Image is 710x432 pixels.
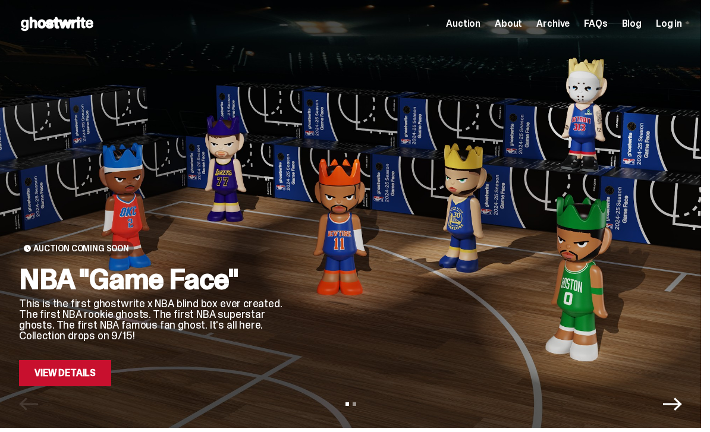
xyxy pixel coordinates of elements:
[446,19,480,29] a: Auction
[656,19,682,29] a: Log in
[663,395,682,414] button: Next
[584,19,607,29] a: FAQs
[495,19,522,29] a: About
[622,19,642,29] a: Blog
[19,360,111,386] a: View Details
[536,19,570,29] a: Archive
[345,402,349,406] button: View slide 1
[353,402,356,406] button: View slide 2
[19,298,287,341] p: This is the first ghostwrite x NBA blind box ever created. The first NBA rookie ghosts. The first...
[19,265,287,294] h2: NBA "Game Face"
[33,244,129,253] span: Auction Coming Soon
